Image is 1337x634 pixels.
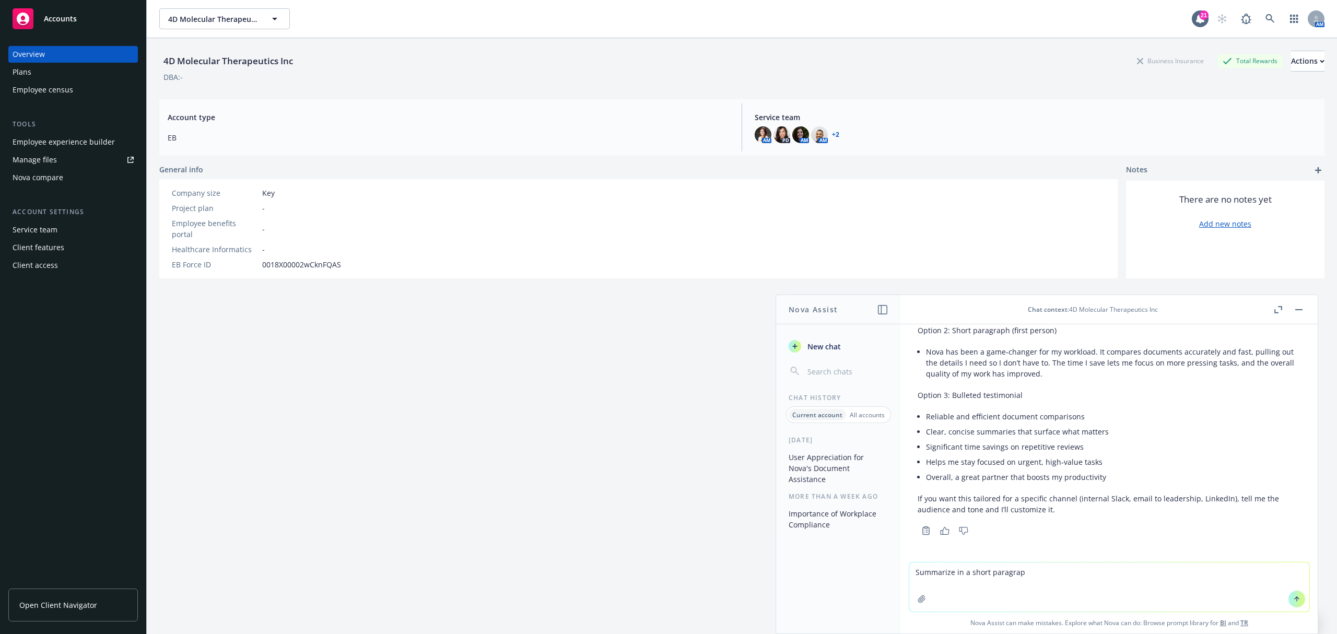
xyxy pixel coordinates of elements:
[159,54,297,68] div: 4D Molecular Therapeutics Inc
[1028,305,1158,314] div: : 4D Molecular Therapeutics Inc
[8,46,138,63] a: Overview
[784,449,893,488] button: User Appreciation for Nova's Document Assistance
[918,493,1301,515] p: If you want this tailored for a specific channel (internal Slack, email to leadership, LinkedIn),...
[905,612,1313,633] span: Nova Assist can make mistakes. Explore what Nova can do: Browse prompt library for and
[13,221,57,238] div: Service team
[792,410,842,419] p: Current account
[1240,618,1248,627] a: TR
[8,134,138,150] a: Employee experience builder
[776,393,901,402] div: Chat History
[784,505,893,533] button: Importance of Workplace Compliance
[172,187,258,198] div: Company size
[918,390,1301,401] p: Option 3: Bulleted testimonial
[755,126,771,143] img: photo
[832,132,839,138] a: +2
[172,218,258,240] div: Employee benefits portal
[8,64,138,80] a: Plans
[1220,618,1226,627] a: BI
[172,244,258,255] div: Healthcare Informatics
[926,344,1301,381] li: Nova has been a game‑changer for my workload. It compares documents accurately and fast, pulling ...
[1284,8,1305,29] a: Switch app
[805,364,888,379] input: Search chats
[8,221,138,238] a: Service team
[926,439,1301,454] li: Significant time savings on repetitive reviews
[262,244,265,255] span: -
[776,492,901,501] div: More than a week ago
[926,469,1301,485] li: Overall, a great partner that boosts my productivity
[776,436,901,444] div: [DATE]
[163,72,183,83] div: DBA: -
[789,304,838,315] h1: Nova Assist
[909,562,1309,612] textarea: Summarize in a short paragrap
[773,126,790,143] img: photo
[1212,8,1233,29] a: Start snowing
[926,409,1301,424] li: Reliable and efficient document comparisons
[8,81,138,98] a: Employee census
[1312,164,1324,177] a: add
[792,126,809,143] img: photo
[1126,164,1147,177] span: Notes
[805,341,841,352] span: New chat
[13,46,45,63] div: Overview
[19,600,97,610] span: Open Client Navigator
[168,132,729,143] span: EB
[1199,10,1209,19] div: 21
[168,14,259,25] span: 4D Molecular Therapeutics Inc
[159,8,290,29] button: 4D Molecular Therapeutics Inc
[926,454,1301,469] li: Helps me stay focused on urgent, high‑value tasks
[172,203,258,214] div: Project plan
[13,239,64,256] div: Client features
[1236,8,1257,29] a: Report a Bug
[921,526,931,535] svg: Copy to clipboard
[13,64,31,80] div: Plans
[262,203,265,214] span: -
[755,112,1316,123] span: Service team
[1260,8,1281,29] a: Search
[926,424,1301,439] li: Clear, concise summaries that surface what matters
[13,257,58,274] div: Client access
[8,239,138,256] a: Client features
[1217,54,1283,67] div: Total Rewards
[811,126,828,143] img: photo
[13,151,57,168] div: Manage files
[13,134,115,150] div: Employee experience builder
[8,207,138,217] div: Account settings
[13,81,73,98] div: Employee census
[13,169,63,186] div: Nova compare
[1199,218,1251,229] a: Add new notes
[262,224,265,234] span: -
[8,4,138,33] a: Accounts
[1132,54,1209,67] div: Business Insurance
[44,15,77,23] span: Accounts
[1291,51,1324,71] div: Actions
[918,325,1301,336] p: Option 2: Short paragraph (first person)
[8,257,138,274] a: Client access
[262,259,341,270] span: 0018X00002wCknFQAS
[262,187,275,198] span: Key
[8,119,138,130] div: Tools
[8,169,138,186] a: Nova compare
[1291,51,1324,72] button: Actions
[1179,193,1272,206] span: There are no notes yet
[850,410,885,419] p: All accounts
[8,151,138,168] a: Manage files
[168,112,729,123] span: Account type
[172,259,258,270] div: EB Force ID
[1028,305,1068,314] span: Chat context
[784,337,893,356] button: New chat
[955,523,972,538] button: Thumbs down
[159,164,203,175] span: General info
